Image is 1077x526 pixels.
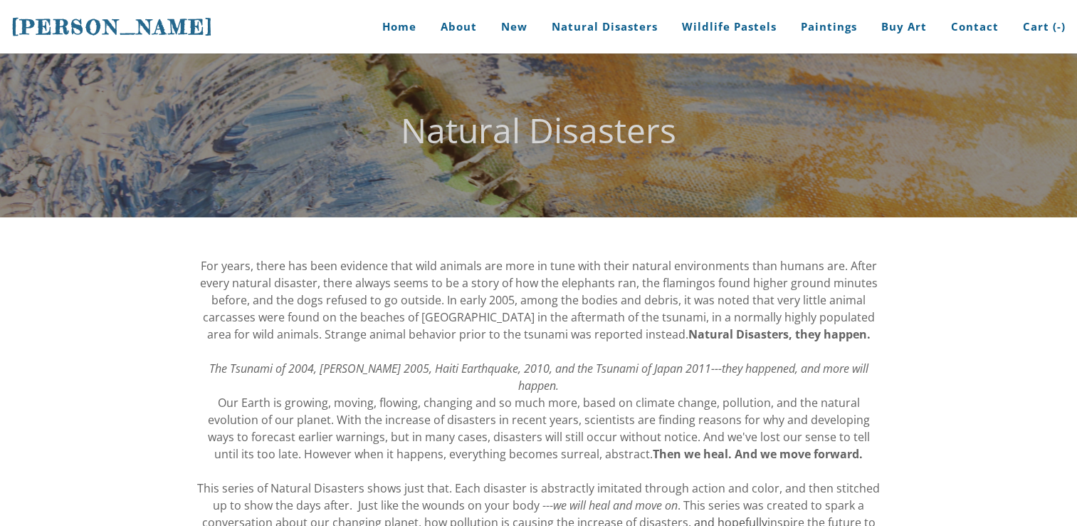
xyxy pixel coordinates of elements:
[1057,19,1061,33] span: -
[209,361,868,393] em: The Tsunami of 2004, [PERSON_NAME] 2005, Haiti Earthquake, 2010, and the Tsunami of Japan 2011---...
[688,326,871,342] strong: Natural Disasters, they happen.
[653,446,863,462] strong: Then we heal. And we move forward.
[11,14,214,41] a: [PERSON_NAME]
[401,107,676,153] font: Natural Disasters
[200,258,878,342] span: For years, there has been evidence that wild animals are more in tune with their natural environm...
[11,15,214,39] span: [PERSON_NAME]
[553,497,678,513] em: we will heal and move on
[208,395,870,462] span: Our Earth is growing, moving, flowing, changing and so much more, based on climate change, pollut...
